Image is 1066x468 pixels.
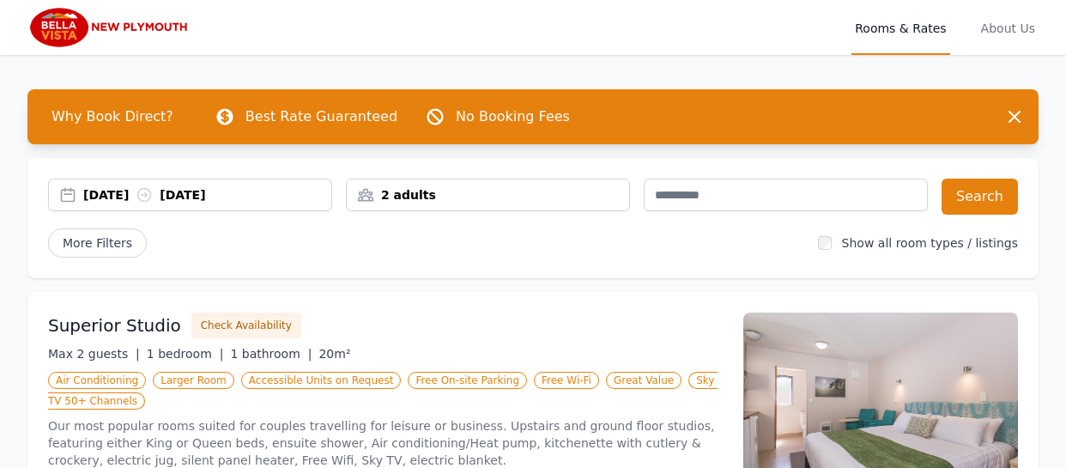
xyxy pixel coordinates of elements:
[191,313,301,338] button: Check Availability
[27,7,193,48] img: Bella Vista New Plymouth
[48,228,147,258] span: More Filters
[842,236,1018,250] label: Show all room types / listings
[48,347,140,361] span: Max 2 guests |
[153,372,234,389] span: Larger Room
[347,186,629,204] div: 2 adults
[534,372,599,389] span: Free Wi-Fi
[147,347,224,361] span: 1 bedroom |
[456,106,570,127] p: No Booking Fees
[48,313,181,337] h3: Superior Studio
[318,347,350,361] span: 20m²
[942,179,1018,215] button: Search
[38,100,187,134] span: Why Book Direct?
[48,372,146,389] span: Air Conditioning
[245,106,397,127] p: Best Rate Guaranteed
[241,372,402,389] span: Accessible Units on Request
[408,372,527,389] span: Free On-site Parking
[230,347,312,361] span: 1 bathroom |
[606,372,681,389] span: Great Value
[83,186,331,204] div: [DATE] [DATE]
